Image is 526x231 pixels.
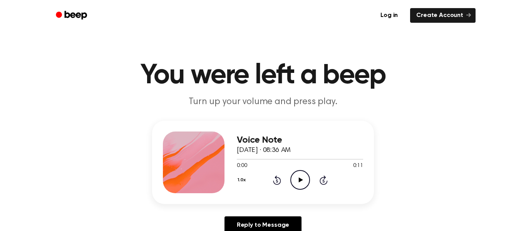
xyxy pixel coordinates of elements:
a: Beep [50,8,94,23]
p: Turn up your volume and press play. [115,96,411,108]
span: [DATE] · 08:36 AM [237,147,291,154]
button: 1.0x [237,174,248,187]
span: 0:11 [353,162,363,170]
h3: Voice Note [237,135,363,145]
a: Log in [373,7,405,24]
span: 0:00 [237,162,247,170]
h1: You were left a beep [66,62,460,89]
a: Create Account [410,8,476,23]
